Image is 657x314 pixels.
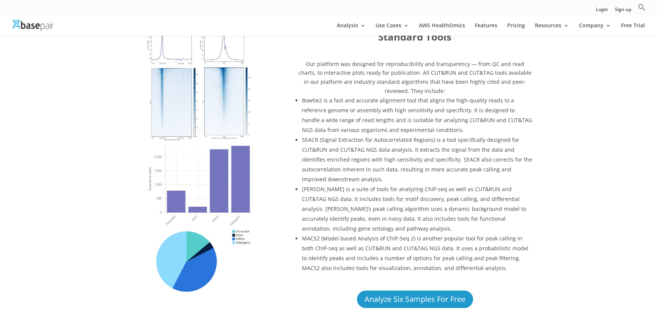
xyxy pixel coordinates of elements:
a: Sign up [615,7,631,15]
img: Graphs CUT&RUN [146,16,251,141]
img: Basepair [13,20,53,31]
iframe: Drift Widget Chat Controller [619,276,648,305]
a: Features [475,23,497,36]
span: Bowtie2 is a fast and accurate alignment tool that aligns the high-quality reads to a reference g... [302,97,532,133]
a: Resources [535,23,569,36]
span: MACS2 (Model-based Analysis of ChIP-Seq 2) is another popular tool for peak calling in both ChIP-... [302,235,528,272]
a: Analyze Six Samples For Free [356,289,474,309]
span: SEACR (Signal Extraction for Autocorrelated Regions) is a tool specifically designed for CUT&RUN ... [302,136,532,183]
a: Login [596,7,608,15]
a: Use Cases [376,23,409,36]
a: Pricing [507,23,525,36]
a: Free Trial [621,23,645,36]
a: Search Icon Link [638,3,646,15]
img: CUT&RUN Peaks Distribution [146,141,251,226]
span: [PERSON_NAME] is a suite of tools for analyzing ChIP-seq as well as CUT&RUN and CUT&TAG NGS data.... [302,185,526,232]
a: Analysis [337,23,366,36]
img: Pie Chart CUT&RUN [146,227,251,292]
span: Our platform was designed for reproducibility and transparency — from QC and read charts, to inte... [299,60,531,94]
a: AWS HealthOmics [419,23,465,36]
svg: Search [638,3,646,11]
a: Company [579,23,611,36]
